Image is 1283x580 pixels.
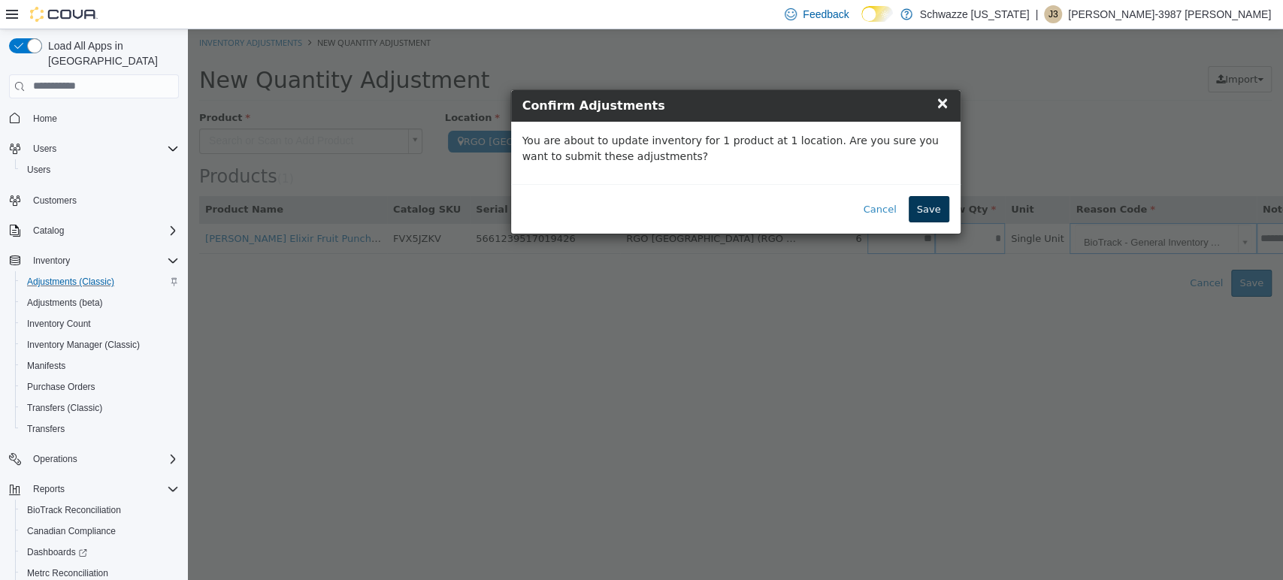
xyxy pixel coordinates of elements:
span: BioTrack Reconciliation [21,501,179,519]
span: Transfers [27,423,65,435]
button: Cancel [667,167,717,194]
a: Adjustments (Classic) [21,273,120,291]
button: Operations [3,449,185,470]
p: Schwazze [US_STATE] [920,5,1030,23]
button: Canadian Compliance [15,521,185,542]
span: Canadian Compliance [27,525,116,537]
span: Home [33,113,57,125]
a: Customers [27,192,83,210]
span: BioTrack Reconciliation [27,504,121,516]
span: Metrc Reconciliation [27,567,108,579]
span: Users [33,143,56,155]
span: Manifests [21,357,179,375]
span: Users [21,161,179,179]
button: Transfers [15,418,185,440]
a: Purchase Orders [21,378,101,396]
p: You are about to update inventory for 1 product at 1 location. Are you sure you want to submit th... [334,104,761,135]
a: Canadian Compliance [21,522,122,540]
input: Dark Mode [861,6,893,22]
h4: Confirm Adjustments [334,68,761,86]
span: Dashboards [27,546,87,558]
button: Reports [3,479,185,500]
span: Catalog [27,222,179,240]
button: Adjustments (Classic) [15,271,185,292]
button: Catalog [3,220,185,241]
span: Manifests [27,360,65,372]
a: Dashboards [15,542,185,563]
button: Purchase Orders [15,376,185,397]
span: Transfers (Classic) [27,402,102,414]
span: Customers [33,195,77,207]
a: Manifests [21,357,71,375]
span: × [748,65,761,83]
span: Home [27,109,179,128]
a: Dashboards [21,543,93,561]
span: Dashboards [21,543,179,561]
a: Transfers (Classic) [21,399,108,417]
span: Customers [27,191,179,210]
div: Jodi-3987 Jansen [1044,5,1062,23]
button: Users [15,159,185,180]
button: Inventory [3,250,185,271]
span: Inventory Count [21,315,179,333]
button: Inventory Manager (Classic) [15,334,185,355]
span: Adjustments (Classic) [27,276,114,288]
button: Inventory [27,252,76,270]
button: Reports [27,480,71,498]
span: Feedback [803,7,849,22]
button: Users [27,140,62,158]
span: Catalog [33,225,64,237]
span: Load All Apps in [GEOGRAPHIC_DATA] [42,38,179,68]
img: Cova [30,7,98,22]
button: Home [3,107,185,129]
p: | [1035,5,1038,23]
button: Manifests [15,355,185,376]
p: [PERSON_NAME]-3987 [PERSON_NAME] [1068,5,1271,23]
span: Dark Mode [861,22,862,23]
span: Inventory Manager (Classic) [27,339,140,351]
span: Transfers [21,420,179,438]
button: Save [721,167,761,194]
span: Inventory [33,255,70,267]
a: BioTrack Reconciliation [21,501,127,519]
span: Reports [33,483,65,495]
a: Inventory Manager (Classic) [21,336,146,354]
span: Reports [27,480,179,498]
span: Operations [27,450,179,468]
button: BioTrack Reconciliation [15,500,185,521]
a: Users [21,161,56,179]
span: Users [27,140,179,158]
span: J3 [1048,5,1058,23]
span: Inventory [27,252,179,270]
span: Purchase Orders [21,378,179,396]
span: Purchase Orders [27,381,95,393]
span: Transfers (Classic) [21,399,179,417]
span: Users [27,164,50,176]
span: Inventory Manager (Classic) [21,336,179,354]
button: Customers [3,189,185,211]
button: Operations [27,450,83,468]
button: Catalog [27,222,70,240]
a: Transfers [21,420,71,438]
span: Operations [33,453,77,465]
span: Adjustments (beta) [27,297,103,309]
button: Adjustments (beta) [15,292,185,313]
span: Adjustments (Classic) [21,273,179,291]
span: Adjustments (beta) [21,294,179,312]
span: Canadian Compliance [21,522,179,540]
button: Users [3,138,185,159]
a: Inventory Count [21,315,97,333]
a: Home [27,110,63,128]
button: Inventory Count [15,313,185,334]
button: Transfers (Classic) [15,397,185,418]
a: Adjustments (beta) [21,294,109,312]
span: Inventory Count [27,318,91,330]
